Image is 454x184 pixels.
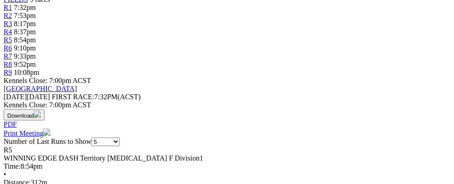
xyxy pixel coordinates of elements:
img: printer.svg [43,129,50,136]
span: 7:32pm [14,4,36,11]
span: 9:33pm [14,52,36,60]
img: download.svg [34,110,41,118]
a: R9 [4,69,12,76]
span: [DATE] [4,93,27,101]
a: R2 [4,12,12,19]
a: R7 [4,52,12,60]
span: R5 [4,146,12,154]
a: [GEOGRAPHIC_DATA] [4,85,77,92]
span: 8:17pm [14,20,36,28]
span: 8:37pm [14,28,36,36]
a: R8 [4,60,12,68]
div: WINNING EDGE DASH Territory [MEDICAL_DATA] F Division1 [4,154,450,162]
a: R5 [4,36,12,44]
div: 8:54pm [4,162,450,170]
span: [DATE] [4,93,50,101]
span: 7:32PM(ACST) [52,93,141,101]
span: Kennels Close: 7:00pm ACST [4,77,91,84]
span: 8:54pm [14,36,36,44]
a: R3 [4,20,12,28]
span: 9:52pm [14,60,36,68]
span: 7:53pm [14,12,36,19]
span: FIRST RACE: [52,93,94,101]
span: 9:10pm [14,44,36,52]
a: R6 [4,44,12,52]
a: R4 [4,28,12,36]
div: Kennels Close: 7:00pm ACST [4,101,450,109]
a: PDF [4,120,17,128]
span: 10:08pm [14,69,40,76]
a: Print Meeting [4,129,50,137]
span: • [4,170,6,178]
a: R1 [4,4,12,11]
button: Download [4,109,45,120]
span: Time: [4,162,21,170]
div: Download [4,120,450,129]
div: Number of Last Runs to Show [4,138,450,146]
